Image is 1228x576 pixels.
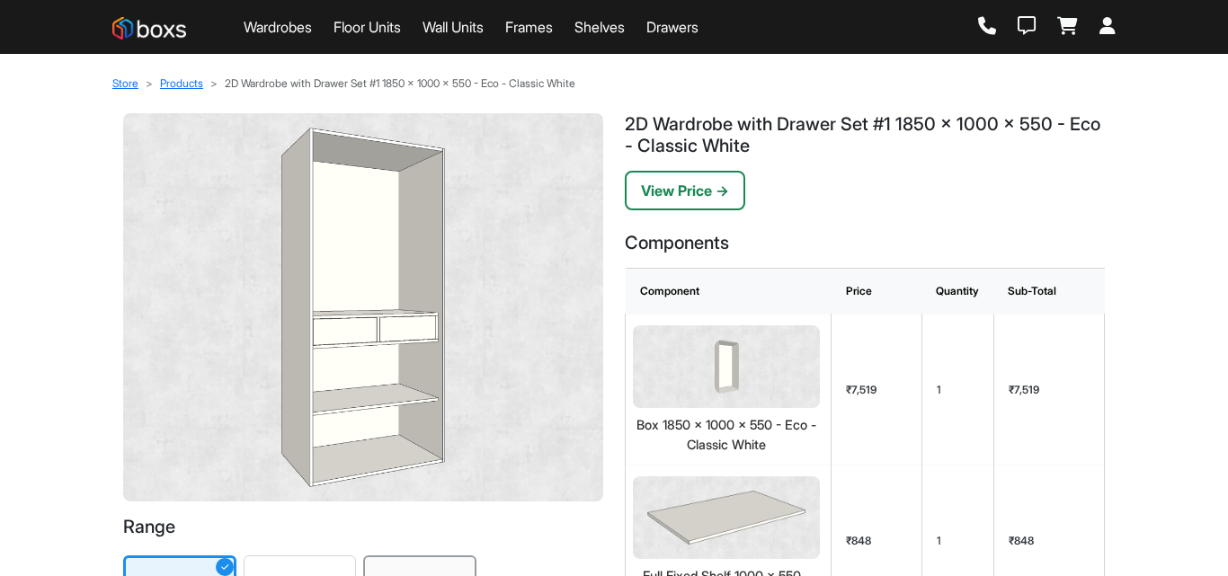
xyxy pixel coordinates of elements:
[1009,534,1034,547] span: ₹848
[123,516,603,537] h3: Range
[846,534,871,547] span: ₹848
[633,325,820,454] a: Box 1850 x 1000 x 550 - Eco - Classic WhiteBox 1850 x 1000 x 550 - Eco - Classic White
[112,17,186,40] img: Boxs Store logo
[921,269,993,315] th: Quantity
[921,315,993,465] td: 1
[1099,17,1116,37] a: Login
[138,128,589,487] img: 2D Wardrobe with Drawer Set #1 1850 x 1000 x 550 - Eco - Classic White
[626,269,832,315] th: Component
[993,269,1104,315] th: Sub-Total
[715,340,739,394] img: Box 1850 x 1000 x 550 - Eco - Classic White
[203,75,575,92] li: 2D Wardrobe with Drawer Set #1 1850 x 1000 x 550 - Eco - Classic White
[160,76,203,90] a: Products
[633,415,820,454] div: Box 1850 x 1000 x 550 - Eco - Classic White
[625,232,1105,253] h3: Components
[244,16,312,38] a: Wardrobes
[832,269,921,315] th: Price
[334,16,401,38] a: Floor Units
[625,113,1105,156] h1: 2D Wardrobe with Drawer Set #1 1850 x 1000 x 550 - Eco - Classic White
[625,171,745,210] button: View Price →
[423,16,484,38] a: Wall Units
[1009,383,1039,396] span: ₹7,519
[846,383,877,396] span: ₹7,519
[646,16,699,38] a: Drawers
[216,558,234,576] div: ✓
[112,75,1116,92] nav: breadcrumb
[112,76,138,90] a: Store
[647,491,805,545] img: Full Fixed Shelf 1000 x 550 - Eco - Classic White
[574,16,625,38] a: Shelves
[505,16,553,38] a: Frames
